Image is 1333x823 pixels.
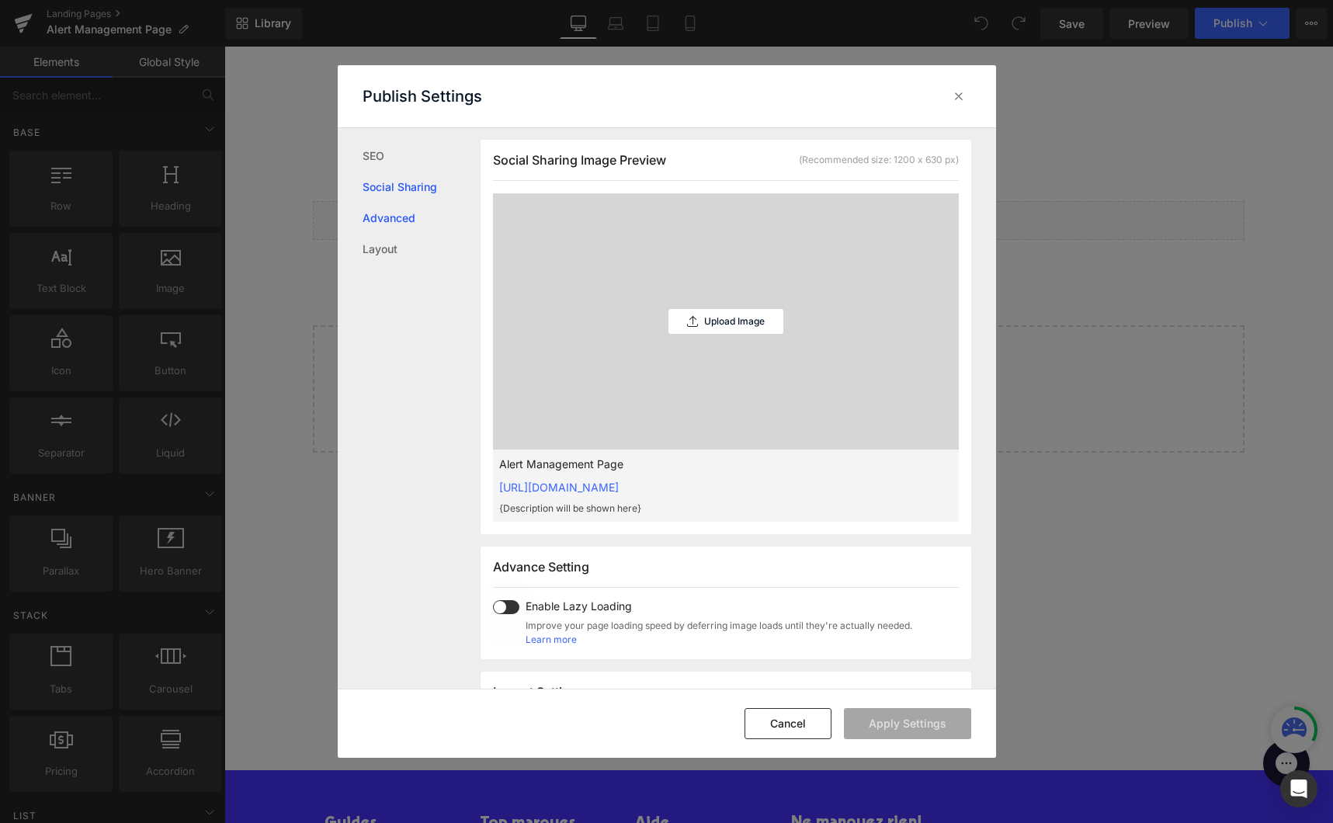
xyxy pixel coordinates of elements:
[526,619,912,633] span: Improve your page loading speed by deferring image loads until they're actually needed.
[363,234,481,265] a: Layout
[844,708,971,739] button: Apply Settings
[567,769,697,784] span: Ne manquez rien!
[255,766,387,788] h5: Top marques
[363,172,481,203] a: Social Sharing
[499,502,903,516] p: {Description will be shown here}
[363,141,481,172] a: SEO
[526,633,577,647] a: Learn more
[499,481,619,494] a: [URL][DOMAIN_NAME]
[363,203,481,234] a: Advanced
[493,559,589,575] span: Advance Setting
[526,600,912,613] span: Enable Lazy Loading
[411,766,543,788] h5: Aide
[493,152,666,168] span: Social Sharing Image Preview
[363,87,482,106] p: Publish Settings
[704,316,765,327] p: Upload Image
[1031,688,1093,745] iframe: Gorgias live chat messenger
[499,456,903,473] p: Alert Management Page
[493,684,578,700] span: Layout Setting
[113,359,995,370] p: or Drag & Drop elements from left sidebar
[1280,770,1317,807] div: Open Intercom Messenger
[561,315,700,346] a: Add Single Section
[100,766,232,788] h5: Guides
[408,315,548,346] a: Explore Blocks
[745,708,831,739] button: Cancel
[799,153,959,167] div: (Recommended size: 1200 x 630 px)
